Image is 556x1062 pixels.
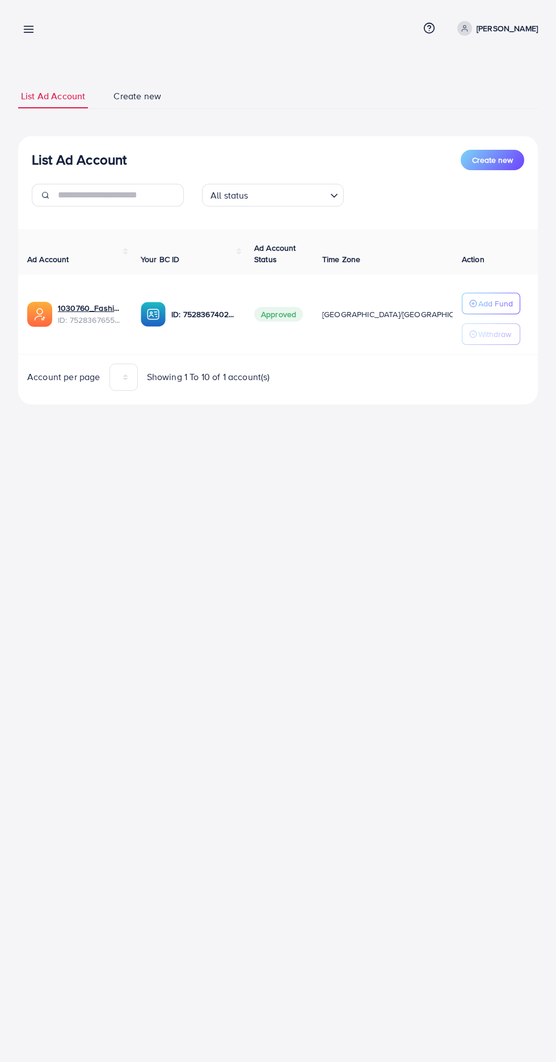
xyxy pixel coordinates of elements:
p: ID: 7528367402921476112 [171,307,236,321]
img: ic-ads-acc.e4c84228.svg [27,302,52,327]
span: Approved [254,307,303,322]
span: Showing 1 To 10 of 1 account(s) [147,370,270,383]
button: Add Fund [462,293,520,314]
span: Create new [113,90,161,103]
button: Withdraw [462,323,520,345]
span: All status [208,187,251,204]
span: Action [462,254,485,265]
p: Add Fund [478,297,513,310]
a: [PERSON_NAME] [453,21,538,36]
span: Create new [472,154,513,166]
p: [PERSON_NAME] [477,22,538,35]
div: Search for option [202,184,344,206]
span: Your BC ID [141,254,180,265]
input: Search for option [252,185,326,204]
iframe: Chat [508,1011,547,1053]
span: Time Zone [322,254,360,265]
div: <span class='underline'>1030760_Fashion Rose_1752834697540</span></br>7528367655024508945 [58,302,123,326]
span: Ad Account [27,254,69,265]
span: List Ad Account [21,90,85,103]
h3: List Ad Account [32,151,127,168]
span: Ad Account Status [254,242,296,265]
button: Create new [461,150,524,170]
span: Account per page [27,370,100,383]
a: 1030760_Fashion Rose_1752834697540 [58,302,123,314]
span: ID: 7528367655024508945 [58,314,123,326]
p: Withdraw [478,327,511,341]
img: ic-ba-acc.ded83a64.svg [141,302,166,327]
span: [GEOGRAPHIC_DATA]/[GEOGRAPHIC_DATA] [322,309,480,320]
